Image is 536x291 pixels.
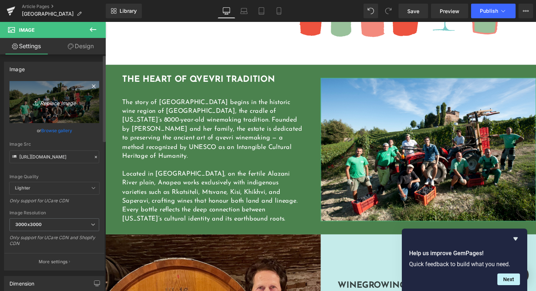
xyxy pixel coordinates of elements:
p: Quick feedback to build what you need. [409,261,520,268]
span: Save [407,7,419,15]
h1: THE HEART OF QVEVRI TRADITION [18,55,203,64]
p: More settings [39,259,68,265]
input: Link [9,150,99,163]
span: Image [19,27,35,33]
div: Image Resolution [9,210,99,215]
button: More settings [4,253,104,270]
span: Library [120,8,137,14]
h2: Help us improve GemPages! [409,249,520,258]
p: Located in [GEOGRAPHIC_DATA], on the fertile Alazani River plain, Anapea works exclusively with i... [18,152,203,207]
span: [GEOGRAPHIC_DATA] [22,11,74,17]
div: Dimension [9,276,35,287]
a: Desktop [218,4,235,18]
div: Only support for UCare CDN and Shopify CDN [9,235,99,251]
span: Publish [480,8,498,14]
b: Lighter [15,185,30,191]
div: Image Src [9,142,99,147]
div: Image [9,62,25,72]
p: The story of [GEOGRAPHIC_DATA] begins in the historic wine region of [GEOGRAPHIC_DATA], the cradl... [18,78,203,142]
a: Tablet [253,4,270,18]
button: Redo [381,4,396,18]
i: Replace Image [25,97,83,107]
div: Help us improve GemPages! [409,234,520,285]
a: Preview [431,4,468,18]
a: Article Pages [22,4,106,9]
a: Mobile [270,4,288,18]
div: Image Quality [9,174,99,179]
b: 3000x3000 [15,222,42,227]
a: Laptop [235,4,253,18]
span: Preview [440,7,459,15]
button: Publish [471,4,516,18]
button: More [518,4,533,18]
a: Browse gallery [41,124,72,137]
h1: Winegrowing Philosophy [238,266,424,275]
div: or [9,127,99,134]
button: Next question [497,273,520,285]
button: Undo [364,4,378,18]
a: Design [54,38,107,54]
a: New Library [106,4,142,18]
div: Only support for UCare CDN [9,198,99,208]
button: Hide survey [511,234,520,243]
